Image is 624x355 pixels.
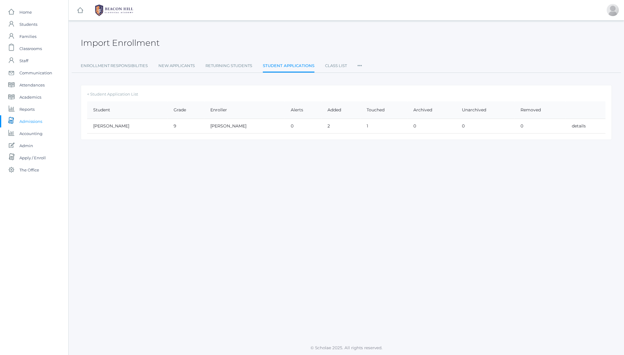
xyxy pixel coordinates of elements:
td: 0 [514,119,566,133]
a: < Student Application List [87,91,605,97]
td: 0 [285,119,321,133]
a: New Applicants [158,60,195,72]
td: [PERSON_NAME] [87,119,168,133]
th: Unarchived [456,101,514,119]
span: Classrooms [19,42,42,55]
th: Alerts [285,101,321,119]
h2: Import Enrollment [81,38,160,48]
span: Staff [19,55,28,67]
span: Reports [19,103,35,115]
span: The Office [19,164,39,176]
span: Students [19,18,37,30]
span: Apply / Enroll [19,152,46,164]
span: Academics [19,91,41,103]
td: [PERSON_NAME] [204,119,285,133]
span: Accounting [19,127,42,140]
th: Touched [361,101,407,119]
th: Grade [168,101,204,119]
div: Jason Roberts [607,4,619,16]
a: Enrollment Responsibilities [81,60,148,72]
td: 9 [168,119,204,133]
span: Home [19,6,32,18]
a: Class List [325,60,347,72]
th: Enroller [204,101,285,119]
td: 0 [407,119,456,133]
td: 0 [456,119,514,133]
th: Removed [514,101,566,119]
span: Families [19,30,36,42]
a: Student Applications [263,60,314,73]
span: Communication [19,67,52,79]
img: BHCALogos-05-308ed15e86a5a0abce9b8dd61676a3503ac9727e845dece92d48e8588c001991.png [91,3,137,18]
td: 2 [321,119,361,133]
span: Admissions [19,115,42,127]
th: Archived [407,101,456,119]
a: Returning Students [205,60,252,72]
span: Attendances [19,79,45,91]
th: Student [87,101,168,119]
p: © Scholae 2025. All rights reserved. [69,345,624,351]
a: details [572,123,586,129]
span: Admin [19,140,33,152]
td: 1 [361,119,407,133]
th: Added [321,101,361,119]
